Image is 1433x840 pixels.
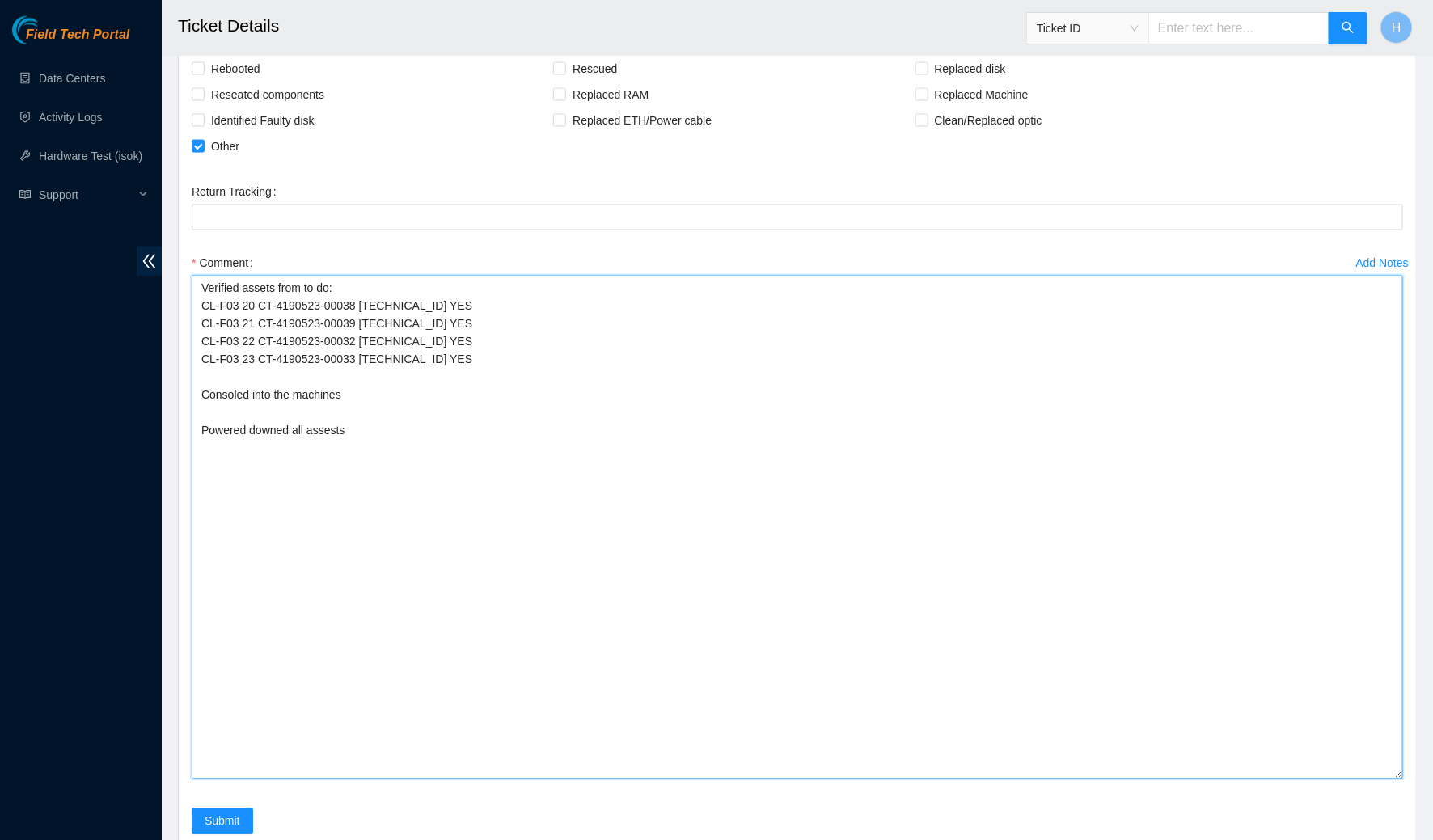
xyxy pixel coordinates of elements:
span: Rescued [566,56,624,82]
span: Ticket ID [1037,16,1139,40]
span: Other [205,133,246,159]
textarea: Comment [192,276,1403,779]
input: Return Tracking [192,205,1403,230]
button: Submit [192,808,253,834]
a: Akamai TechnologiesField Tech Portal [12,29,129,50]
input: Enter text here... [1148,12,1329,44]
div: Add Notes [1356,257,1409,268]
button: H [1380,11,1413,44]
span: Reseated components [205,82,331,108]
span: Clean/Replaced optic [928,108,1049,133]
span: Replaced RAM [566,82,655,108]
span: H [1392,18,1401,38]
span: Replaced ETH/Power cable [566,108,718,133]
span: Replaced disk [928,56,1012,82]
img: Akamai Technologies [12,16,82,44]
label: Comment [192,250,260,276]
span: read [19,189,31,201]
a: Data Centers [39,72,105,85]
label: Return Tracking [192,179,283,205]
span: Replaced Machine [928,82,1035,108]
button: Add Notes [1355,250,1410,276]
span: Support [39,179,134,211]
span: Field Tech Portal [26,27,129,43]
span: search [1342,21,1355,36]
button: search [1329,12,1367,44]
span: Rebooted [205,56,267,82]
a: Activity Logs [39,111,103,124]
span: double-left [137,247,162,276]
span: Submit [205,813,240,830]
span: Identified Faulty disk [205,108,321,133]
a: Hardware Test (isok) [39,150,142,163]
